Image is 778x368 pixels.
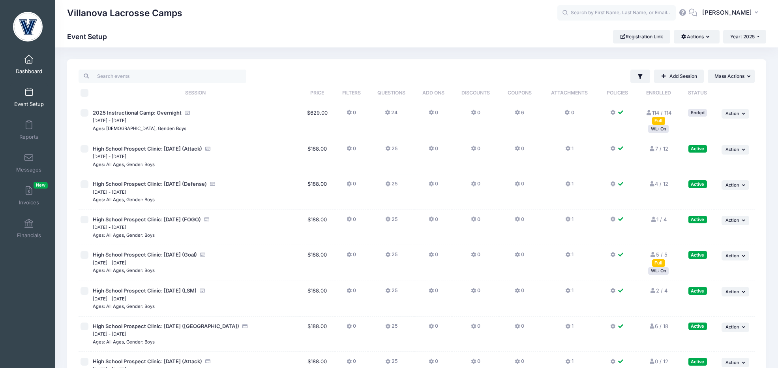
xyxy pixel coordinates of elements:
div: Active [688,358,707,365]
small: Ages: All Ages, Gender: Boys [93,304,155,309]
div: Active [688,145,707,153]
td: $188.00 [300,281,335,317]
button: 0 [429,145,438,157]
div: Active [688,251,707,259]
span: Action [726,360,739,365]
button: Action [722,109,749,119]
h1: Villanova Lacrosse Camps [67,4,182,22]
span: Action [726,253,739,259]
button: 24 [385,109,397,121]
small: [DATE] - [DATE] [93,154,126,159]
span: Mass Actions [714,73,744,79]
a: 0 / 12 [649,358,668,364]
button: 0 [429,251,438,262]
img: Villanova Lacrosse Camps [13,12,43,42]
button: Action [722,180,749,190]
a: Registration Link [613,30,670,43]
span: Action [726,289,739,294]
input: Search events [79,70,246,83]
div: Active [688,323,707,330]
span: Invoices [19,199,39,206]
button: 0 [429,180,438,192]
i: Accepting Credit Card Payments [204,217,210,222]
i: Accepting Credit Card Payments [205,359,211,364]
span: Action [726,182,739,188]
span: Attachments [551,90,588,96]
button: Action [722,323,749,332]
button: 0 [471,145,480,157]
a: 5 / 5 Full [650,251,667,266]
th: Session [91,83,300,103]
button: 1 [565,145,574,157]
span: Financials [17,232,41,239]
button: Action [722,287,749,296]
button: 1 [565,180,574,192]
button: 0 [347,251,356,262]
button: 0 [347,180,356,192]
small: [DATE] - [DATE] [93,189,126,195]
div: WL: On [648,267,669,275]
small: Ages: [DEMOGRAPHIC_DATA], Gender: Boys [93,126,186,131]
a: 7 / 12 [649,145,668,152]
button: 1 [565,323,574,334]
th: Enrolled [636,83,681,103]
span: Year: 2025 [730,34,755,40]
button: 0 [471,323,480,334]
div: Active [688,287,707,294]
small: Ages: All Ages, Gender: Boys [93,268,155,273]
span: Add Ons [422,90,444,96]
button: 0 [515,145,524,157]
span: High School Prospect Clinic: [DATE] (Attack) [93,145,202,152]
div: Ended [688,109,707,117]
td: $188.00 [300,210,335,245]
span: [PERSON_NAME] [702,8,752,17]
button: Action [722,145,749,155]
button: Mass Actions [708,70,755,83]
span: Discounts [461,90,490,96]
button: 0 [429,216,438,227]
button: 0 [564,109,574,121]
th: Coupons [499,83,540,103]
span: High School Prospect Clinic: [DATE] (Attack) [93,358,202,364]
button: 25 [385,180,397,192]
h1: Event Setup [67,32,114,41]
i: Accepting Credit Card Payments [205,146,211,151]
i: Accepting Credit Card Payments [210,181,216,187]
span: New [34,182,48,189]
a: Reports [10,116,48,144]
button: 25 [385,216,397,227]
a: Dashboard [10,51,48,78]
a: Messages [10,149,48,177]
a: Financials [10,215,48,242]
button: 0 [515,287,524,298]
span: High School Prospect Clinic: [DATE] (LSM) [93,287,197,294]
th: Add Ons [414,83,452,103]
button: 0 [471,287,480,298]
button: 0 [471,216,480,227]
button: 0 [429,109,438,121]
th: Questions [368,83,414,103]
button: 1 [565,216,574,227]
button: 0 [515,180,524,192]
button: Actions [674,30,719,43]
span: Action [726,111,739,116]
button: 0 [515,323,524,334]
small: Ages: All Ages, Gender: Boys [93,232,155,238]
button: 1 [565,251,574,262]
div: Full [652,117,665,125]
td: $188.00 [300,317,335,352]
span: Policies [607,90,628,96]
th: Filters [335,83,368,103]
button: 25 [385,145,397,157]
button: 0 [515,216,524,227]
small: [DATE] - [DATE] [93,296,126,302]
button: Action [722,358,749,367]
span: Coupons [508,90,532,96]
button: Action [722,251,749,260]
a: 114 / 114 Full [646,109,671,124]
a: 4 / 12 [649,181,668,187]
button: 0 [347,145,356,157]
small: [DATE] - [DATE] [93,260,126,266]
th: Discounts [452,83,499,103]
div: Active [688,180,707,188]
